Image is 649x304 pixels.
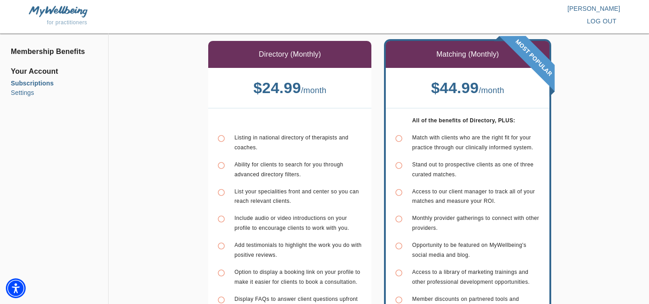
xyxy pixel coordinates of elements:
a: Membership Benefits [11,46,97,57]
p: Directory (Monthly) [259,49,321,60]
span: log out [587,16,617,27]
span: / month [301,86,327,95]
img: banner [494,36,555,97]
span: Your Account [11,66,97,77]
p: [PERSON_NAME] [324,4,620,13]
span: Stand out to prospective clients as one of three curated matches. [412,161,533,178]
b: $ 24.99 [253,79,301,96]
span: List your specialities front and center so you can reach relevant clients. [234,188,359,205]
span: / month [479,86,504,95]
a: Subscriptions [11,79,97,88]
span: Listing in national directory of therapists and coaches. [234,134,348,151]
span: Monthly provider gatherings to connect with other providers. [412,215,539,231]
div: Accessibility Menu [6,278,26,298]
img: MyWellbeing [29,6,87,17]
p: Matching (Monthly) [436,49,499,60]
span: Add testimonials to highlight the work you do with positive reviews. [234,242,361,258]
b: All of the benefits of Directory, PLUS: [412,117,515,124]
button: log out [583,13,620,30]
span: Ability for clients to search for you through advanced directory filters. [234,161,343,178]
span: Option to display a booking link on your profile to make it easier for clients to book a consulta... [234,269,360,285]
span: Match with clients who are the right fit for your practice through our clinically informed system. [412,134,533,151]
span: Access to our client manager to track all of your matches and measure your ROI. [412,188,535,205]
b: $ 44.99 [431,79,479,96]
span: for practitioners [47,19,87,26]
span: Access to a library of marketing trainings and other professional development opportunities. [412,269,530,285]
span: Opportunity to be featured on MyWellbeing's social media and blog. [412,242,526,258]
span: Include audio or video introductions on your profile to encourage clients to work with you. [234,215,349,231]
a: Settings [11,88,97,98]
